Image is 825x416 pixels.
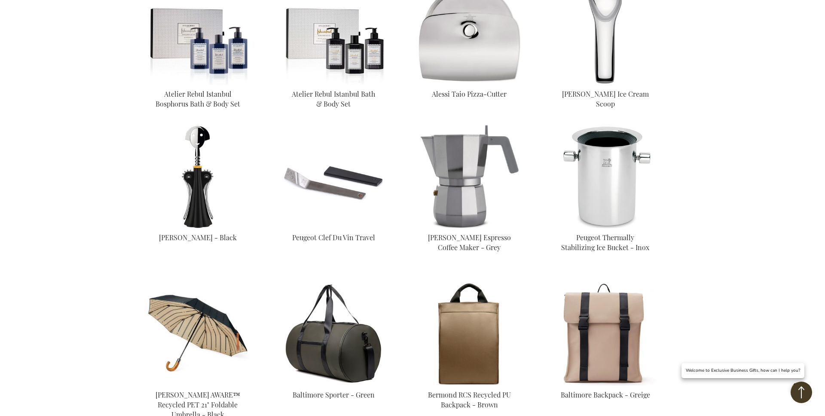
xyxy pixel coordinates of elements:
a: Peugeot Clef Du Vin Travel [292,233,375,242]
img: Bosler AWARE™ Recycled PET 21" Foldable Umbrella - Black [146,282,249,385]
a: Peugeot Clef Du Vin Travel [282,222,385,230]
a: Atelier Rebul Istanbul Bosphorus Bath & Body Set [146,79,249,87]
img: Peugeot Clef Du Vin Travel [282,125,385,228]
img: Alessi Moka Espresso Coffee Maker - Grey [418,125,521,228]
img: Anna G Corckscrew [146,125,249,228]
img: Baltimore Sporter - Green [282,282,385,385]
a: Bermond RCS Recycled PU Backpack - Brown [418,379,521,388]
a: Peugeot Thermally Stabilizing Ice Bucket - Inox [561,233,649,252]
a: Alessi Pizza cutter pizza slicer [418,79,521,87]
a: Baltimore Backpack - Greige [554,379,657,388]
a: Bermond RCS Recycled PU Backpack - Brown [428,390,511,409]
a: Bosler AWARE™ Recycled PET 21" Foldable Umbrella - Black [146,379,249,388]
a: Baltimore Backpack - Greige [561,390,650,399]
a: [PERSON_NAME] Ice Cream Scoop [562,89,649,108]
a: [PERSON_NAME] Espresso Coffee Maker - Grey [428,233,511,252]
a: Atelier Rebul Istanbul Bath & Body Set [292,89,375,108]
a: Alessi Taio Pizza-Cutter [432,89,507,98]
a: Peugeot Thermally Stabilizing Ice Bucket - Inox [554,222,657,230]
img: Baltimore Backpack - Greige [554,282,657,385]
img: Bermond RCS Recycled PU Backpack - Brown [418,282,521,385]
a: Ice Cream Spoon Koki Alessi [554,79,657,87]
a: Atelier Rebul Istanbul Bosphorus Bath & Body Set [156,89,240,108]
a: Anna G Corckscrew [146,222,249,230]
a: [PERSON_NAME] - Black [159,233,237,242]
a: Alessi Moka Espresso Coffee Maker - Grey [418,222,521,230]
a: Atelier Rebul Istanbul Bath & Body Set [282,79,385,87]
img: Peugeot Thermally Stabilizing Ice Bucket - Inox [554,125,657,228]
